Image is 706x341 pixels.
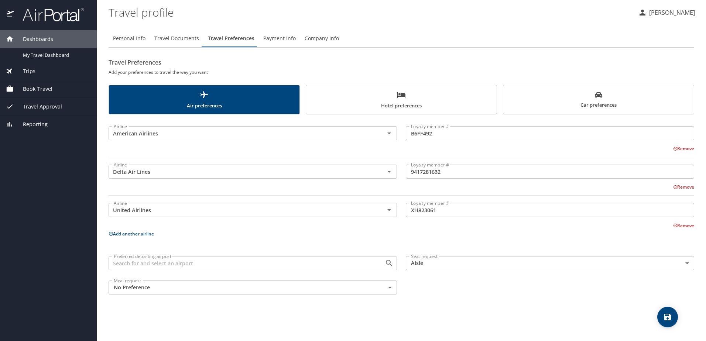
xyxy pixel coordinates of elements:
[384,205,394,215] button: Open
[109,85,694,114] div: scrollable force tabs example
[673,184,694,190] button: Remove
[311,90,492,110] span: Hotel preferences
[406,256,694,270] div: Aisle
[23,52,88,59] span: My Travel Dashboard
[113,90,295,110] span: Air preferences
[657,307,678,327] button: save
[14,85,52,93] span: Book Travel
[305,34,339,43] span: Company Info
[263,34,296,43] span: Payment Info
[109,280,397,294] div: No Preference
[109,231,154,237] button: Add another airline
[109,68,694,76] h6: Add your preferences to travel the way you want
[384,258,394,268] button: Open
[111,258,373,268] input: Search for and select an airport
[635,6,698,19] button: [PERSON_NAME]
[7,7,14,22] img: icon-airportal.png
[384,128,394,138] button: Open
[109,1,632,24] h1: Travel profile
[109,56,694,68] h2: Travel Preferences
[14,103,62,111] span: Travel Approval
[14,120,48,128] span: Reporting
[14,67,35,75] span: Trips
[14,7,84,22] img: airportal-logo.png
[111,128,373,138] input: Select an Airline
[673,145,694,152] button: Remove
[208,34,254,43] span: Travel Preferences
[154,34,199,43] span: Travel Documents
[384,166,394,177] button: Open
[111,167,373,176] input: Select an Airline
[113,34,145,43] span: Personal Info
[508,91,689,109] span: Car preferences
[111,205,373,215] input: Select an Airline
[673,223,694,229] button: Remove
[14,35,53,43] span: Dashboards
[109,30,694,47] div: Profile
[647,8,695,17] p: [PERSON_NAME]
